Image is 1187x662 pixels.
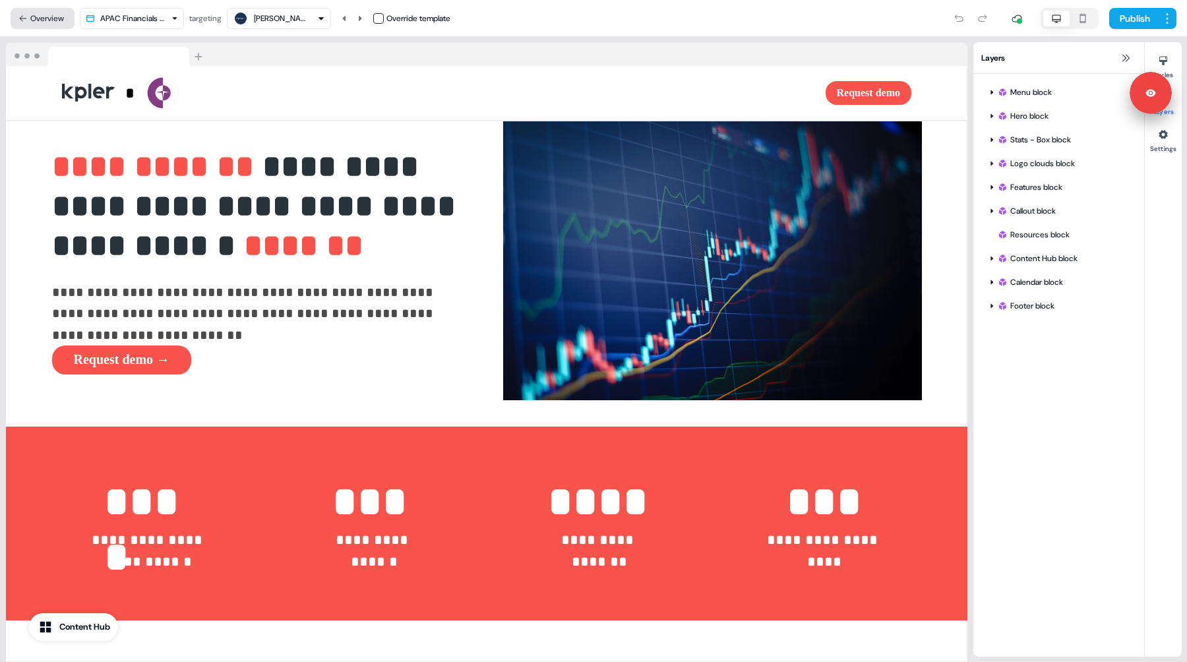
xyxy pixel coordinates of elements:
[997,86,1131,99] div: Menu block
[189,12,222,25] div: targeting
[981,295,1136,316] div: Footer block
[981,153,1136,174] div: Logo clouds block
[100,12,166,25] div: APAC Financials Final
[981,272,1136,293] div: Calendar block
[981,200,1136,222] div: Callout block
[29,613,118,641] button: Content Hub
[981,105,1136,127] div: Hero block
[227,8,331,29] button: [PERSON_NAME]
[997,252,1131,265] div: Content Hub block
[981,82,1136,103] div: Menu block
[981,248,1136,269] div: Content Hub block
[826,81,911,105] button: Request demo
[997,157,1131,170] div: Logo clouds block
[52,346,192,375] button: Request demo →
[386,12,450,25] div: Override template
[997,204,1131,218] div: Callout block
[1145,124,1182,153] button: Settings
[59,620,110,634] div: Content Hub
[997,181,1131,194] div: Features block
[11,8,75,29] button: Overview
[254,12,307,25] div: [PERSON_NAME]
[1109,8,1158,29] button: Publish
[6,43,208,67] img: Browser topbar
[997,133,1131,146] div: Stats - Box block
[997,299,1131,313] div: Footer block
[981,224,1136,245] div: Resources block
[997,276,1131,289] div: Calendar block
[492,81,911,105] div: Request demo
[52,346,471,375] div: Request demo →
[51,66,922,120] div: *Request demo
[981,129,1136,150] div: Stats - Box block
[973,42,1144,74] div: Layers
[1145,50,1182,79] button: Styles
[981,177,1136,198] div: Features block
[997,109,1131,123] div: Hero block
[997,228,1131,241] div: Resources block
[503,121,922,400] img: Image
